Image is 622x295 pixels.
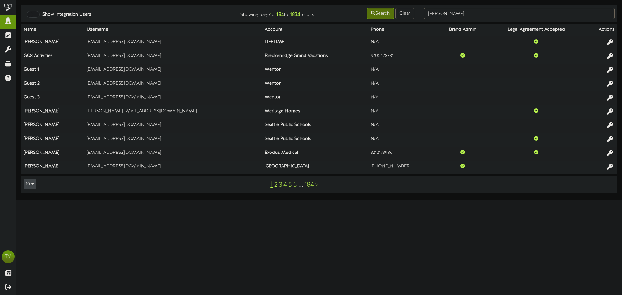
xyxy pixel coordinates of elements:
th: [PERSON_NAME] [21,161,84,174]
a: 5 [288,181,292,188]
td: 3212173986 [368,147,438,161]
th: [PERSON_NAME] [21,133,84,147]
a: 3 [279,181,282,188]
th: GC8 Activities [21,50,84,64]
td: N/A [368,64,438,78]
strong: 1 [270,12,272,17]
th: Legal Agreement Accepted [488,24,585,36]
th: LIFETIME [262,36,368,50]
td: [EMAIL_ADDRESS][DOMAIN_NAME] [84,64,262,78]
td: [EMAIL_ADDRESS][DOMAIN_NAME] [84,147,262,161]
button: Search [367,8,394,19]
th: Mentor [262,78,368,92]
th: Name [21,24,84,36]
td: [EMAIL_ADDRESS][DOMAIN_NAME] [84,119,262,133]
td: [EMAIL_ADDRESS][DOMAIN_NAME] [84,78,262,92]
button: Clear [395,8,414,19]
td: [EMAIL_ADDRESS][DOMAIN_NAME] [84,36,262,50]
td: 9705478781 [368,50,438,64]
th: [PERSON_NAME] [21,105,84,119]
th: Mentor [262,64,368,78]
a: 6 [293,181,297,188]
th: Actions [584,24,617,36]
a: 1 [270,180,273,189]
td: [EMAIL_ADDRESS][DOMAIN_NAME] [84,161,262,174]
th: [PERSON_NAME] [21,147,84,161]
td: N/A [368,36,438,50]
div: Showing page of for results [219,7,319,18]
td: [EMAIL_ADDRESS][DOMAIN_NAME] [84,50,262,64]
td: [PERSON_NAME][EMAIL_ADDRESS][DOMAIN_NAME] [84,105,262,119]
th: Phone [368,24,438,36]
strong: 1834 [290,12,300,17]
th: Guest 3 [21,91,84,105]
td: [EMAIL_ADDRESS][DOMAIN_NAME] [84,133,262,147]
strong: 184 [276,12,284,17]
td: N/A [368,91,438,105]
td: N/A [368,78,438,92]
th: Exodus Medical [262,147,368,161]
button: 10 [24,179,36,189]
th: Username [84,24,262,36]
th: [PERSON_NAME] [21,119,84,133]
td: N/A [368,105,438,119]
a: 184 [305,181,314,188]
td: N/A [368,133,438,147]
a: ... [298,181,303,188]
th: [GEOGRAPHIC_DATA] [262,161,368,174]
td: N/A [368,119,438,133]
th: Account [262,24,368,36]
th: Brand Admin [438,24,488,36]
th: Guest 2 [21,78,84,92]
input: -- Search -- [424,8,615,19]
td: [EMAIL_ADDRESS][DOMAIN_NAME] [84,91,262,105]
th: Breckenridge Grand Vacations [262,50,368,64]
th: Meritage Homes [262,105,368,119]
th: Guest 1 [21,64,84,78]
a: 4 [283,181,287,188]
th: [PERSON_NAME] [21,36,84,50]
a: > [315,181,318,188]
div: TV [2,250,15,263]
th: Mentor [262,91,368,105]
td: [PHONE_NUMBER] [368,161,438,174]
th: Seattle Public Schools [262,119,368,133]
th: Seattle Public Schools [262,133,368,147]
label: Show Integration Users [38,11,91,18]
a: 2 [274,181,278,188]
